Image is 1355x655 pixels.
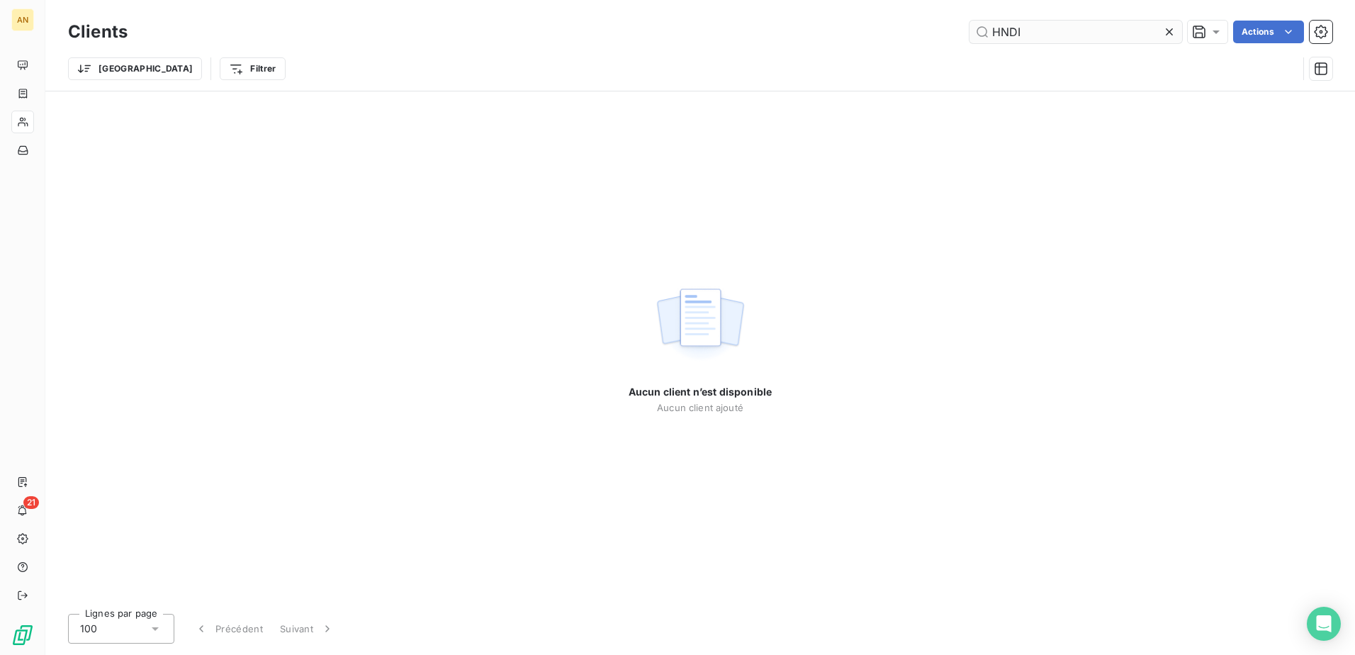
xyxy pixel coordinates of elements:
[655,281,746,369] img: empty state
[657,402,743,413] span: Aucun client ajouté
[1233,21,1304,43] button: Actions
[11,9,34,31] div: AN
[23,496,39,509] span: 21
[220,57,285,80] button: Filtrer
[629,385,772,399] span: Aucun client n’est disponible
[271,614,343,644] button: Suivant
[969,21,1182,43] input: Rechercher
[1307,607,1341,641] div: Open Intercom Messenger
[68,19,128,45] h3: Clients
[80,622,97,636] span: 100
[68,57,202,80] button: [GEOGRAPHIC_DATA]
[11,624,34,646] img: Logo LeanPay
[186,614,271,644] button: Précédent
